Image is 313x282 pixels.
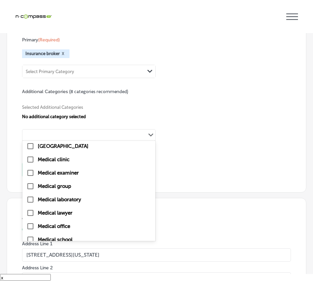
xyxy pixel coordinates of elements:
[38,197,81,203] label: Medical laboratory
[22,265,291,271] label: Address Line 2
[38,157,69,163] label: Medical clinic
[60,51,66,56] button: X
[38,37,60,43] span: (Required)
[38,183,71,189] label: Medical group
[38,170,79,176] label: Medical examiner
[22,248,291,262] input: Street Address Line 1
[22,162,75,177] button: Update
[69,88,128,95] span: (8 categories recommended)
[38,237,72,243] label: Medical school
[38,223,70,229] label: Medical office
[25,51,60,56] span: Insurance broker
[38,210,72,216] label: Medical lawyer
[26,69,74,74] div: Select Primary Category
[22,105,286,110] span: Selected Additional Categories
[15,13,52,20] img: 660ab0bf-5cc7-4cb8-ba1c-48b5ae0f18e60NCTV_CLogo_TV_Black_-500x88.png
[22,114,86,119] span: No additional category selected
[22,89,128,94] span: Additional Categories
[22,37,60,43] span: Primary
[22,241,291,247] label: Address Line 1
[38,143,89,149] label: Medical Center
